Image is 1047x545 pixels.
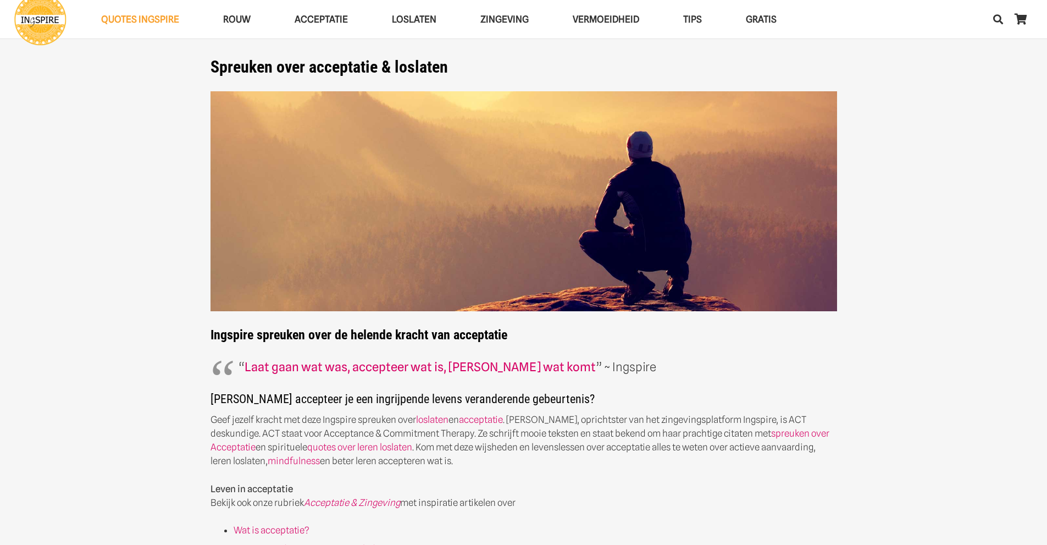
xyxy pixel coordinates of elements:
[101,14,179,25] span: QUOTES INGSPIRE
[79,5,201,34] a: QUOTES INGSPIREQUOTES INGSPIRE Menu
[551,5,661,34] a: VERMOEIDHEIDVERMOEIDHEID Menu
[458,5,551,34] a: ZingevingZingeving Menu
[746,14,777,25] span: GRATIS
[307,442,412,453] a: quotes over leren loslaten
[223,14,251,25] span: ROUW
[210,392,837,413] h3: [PERSON_NAME] accepteer je een ingrijpende levens veranderende gebeurtenis?
[201,5,273,34] a: ROUWROUW Menu
[210,91,837,312] img: Quotes en Spreuken van Ingspire over de Helende Kracht van Acceptatie
[987,5,1009,33] a: Zoeken
[661,5,724,34] a: TIPSTIPS Menu
[239,357,809,378] p: “ ” ~ Ingspire
[210,57,837,77] h1: Spreuken over acceptatie & loslaten
[273,5,370,34] a: AcceptatieAcceptatie Menu
[210,482,837,510] p: Bekijk ook onze rubriek met inspiratie artikelen over
[234,525,309,536] a: Wat is acceptatie?
[724,5,799,34] a: GRATISGRATIS Menu
[370,5,458,34] a: LoslatenLoslaten Menu
[210,483,293,494] strong: Leven in acceptatie
[416,414,448,425] a: loslaten
[480,14,529,25] span: Zingeving
[295,14,348,25] span: Acceptatie
[210,91,837,343] strong: Ingspire spreuken over de helende kracht van acceptatie
[210,413,837,468] p: Geef jezelf kracht met deze Ingspire spreuken over en . [PERSON_NAME], oprichtster van het zingev...
[683,14,702,25] span: TIPS
[573,14,639,25] span: VERMOEIDHEID
[392,14,436,25] span: Loslaten
[268,455,320,466] a: mindfulness
[245,360,596,374] a: Laat gaan wat was, accepteer wat is, [PERSON_NAME] wat komt
[304,497,400,508] a: Acceptatie & Zingeving
[459,414,503,425] a: acceptatie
